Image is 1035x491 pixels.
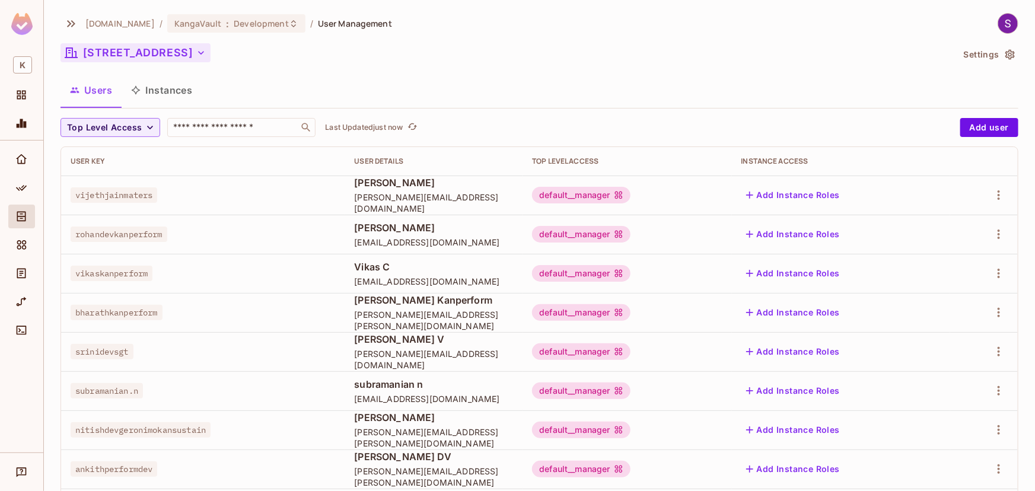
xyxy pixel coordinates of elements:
button: Users [60,75,122,105]
div: User Details [355,157,514,166]
span: [EMAIL_ADDRESS][DOMAIN_NAME] [355,393,514,404]
div: default__manager [532,265,630,282]
span: [EMAIL_ADDRESS][DOMAIN_NAME] [355,237,514,248]
div: Help & Updates [8,460,35,484]
button: Add Instance Roles [741,342,845,361]
span: [PERSON_NAME][EMAIL_ADDRESS][DOMAIN_NAME] [355,348,514,371]
span: nitishdevgeronimokansustain [71,422,211,438]
div: Projects [8,83,35,107]
span: vikaskanperform [71,266,152,281]
span: : [225,19,230,28]
button: Add Instance Roles [741,381,845,400]
span: [PERSON_NAME][EMAIL_ADDRESS][PERSON_NAME][DOMAIN_NAME] [355,426,514,449]
button: Add Instance Roles [741,225,845,244]
span: subramanian n [355,378,514,391]
div: Instance Access [741,157,941,166]
button: Settings [959,45,1018,64]
span: [PERSON_NAME] V [355,333,514,346]
span: bharathkanperform [71,305,163,320]
span: [PERSON_NAME] Kanperform [355,294,514,307]
button: [STREET_ADDRESS] [60,43,211,62]
div: Elements [8,233,35,257]
button: Top Level Access [60,118,160,137]
span: [PERSON_NAME][EMAIL_ADDRESS][PERSON_NAME][DOMAIN_NAME] [355,466,514,488]
div: Top Level Access [532,157,722,166]
span: vijethjainmaters [71,187,157,203]
div: default__manager [532,187,630,203]
button: Add Instance Roles [741,186,845,205]
button: Add Instance Roles [741,303,845,322]
div: default__manager [532,304,630,321]
button: Add Instance Roles [741,460,845,479]
span: User Management [318,18,392,29]
div: default__manager [532,226,630,243]
span: rohandevkanperform [71,227,167,242]
img: Shashank KS [998,14,1018,33]
button: Add Instance Roles [741,264,845,283]
li: / [310,18,313,29]
button: Instances [122,75,202,105]
span: [EMAIL_ADDRESS][DOMAIN_NAME] [355,276,514,287]
span: subramanian.n [71,383,143,398]
span: refresh [407,122,418,133]
span: Vikas C [355,260,514,273]
div: URL Mapping [8,290,35,314]
span: [PERSON_NAME] [355,411,514,424]
span: [PERSON_NAME] DV [355,450,514,463]
span: Click to refresh data [403,120,419,135]
div: default__manager [532,461,630,477]
p: Last Updated just now [325,123,403,132]
span: [PERSON_NAME] [355,176,514,189]
span: [PERSON_NAME] [355,221,514,234]
div: Policy [8,176,35,200]
span: [PERSON_NAME][EMAIL_ADDRESS][PERSON_NAME][DOMAIN_NAME] [355,309,514,331]
span: [PERSON_NAME][EMAIL_ADDRESS][DOMAIN_NAME] [355,192,514,214]
div: Audit Log [8,262,35,285]
div: default__manager [532,382,630,399]
button: refresh [405,120,419,135]
button: Add Instance Roles [741,420,845,439]
span: Top Level Access [67,120,142,135]
span: Development [234,18,288,29]
div: Connect [8,318,35,342]
div: Workspace: kangasys.com [8,52,35,78]
span: K [13,56,32,74]
div: Home [8,148,35,171]
span: srinidevsgt [71,344,133,359]
button: Add user [960,118,1018,137]
span: KangaVault [174,18,221,29]
li: / [160,18,163,29]
span: ankithperformdev [71,461,157,477]
div: User Key [71,157,336,166]
div: Directory [8,205,35,228]
div: default__manager [532,422,630,438]
img: SReyMgAAAABJRU5ErkJggg== [11,13,33,35]
span: the active workspace [85,18,155,29]
div: Monitoring [8,111,35,135]
div: default__manager [532,343,630,360]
